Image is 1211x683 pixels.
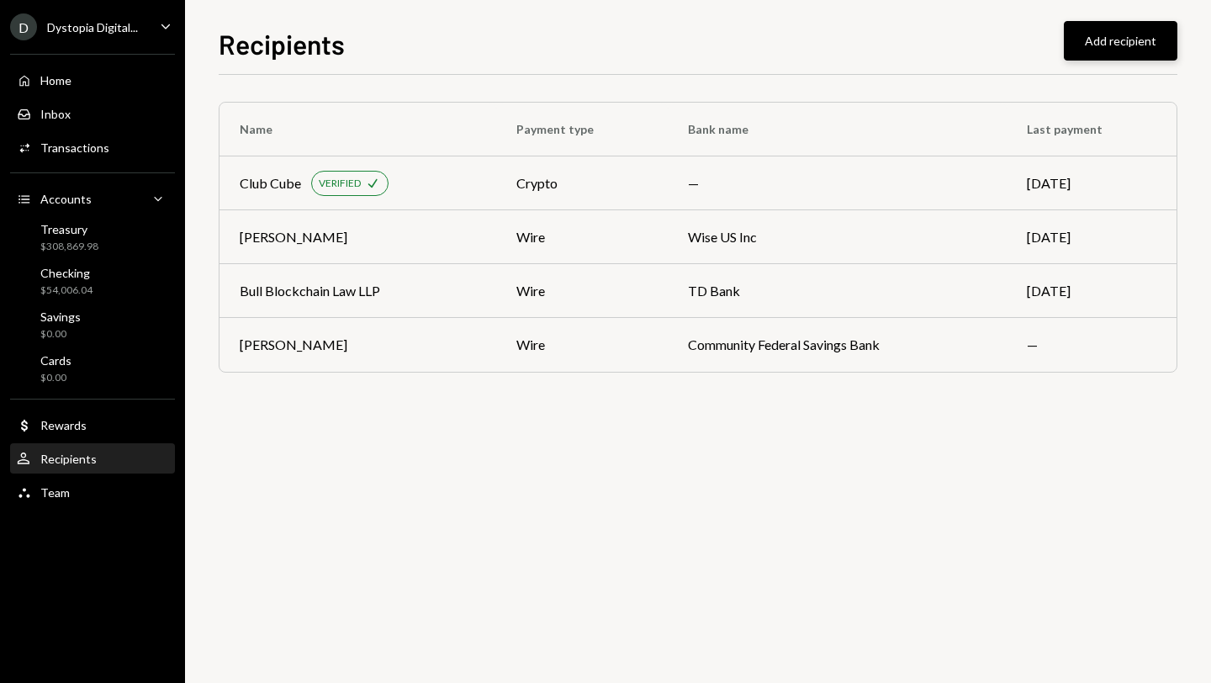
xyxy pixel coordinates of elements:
[10,348,175,389] a: Cards$0.00
[47,20,138,34] div: Dystopia Digital...
[219,27,345,61] h1: Recipients
[10,132,175,162] a: Transactions
[40,310,81,324] div: Savings
[10,183,175,214] a: Accounts
[40,266,93,280] div: Checking
[496,103,669,156] th: Payment type
[40,140,109,155] div: Transactions
[1007,318,1177,372] td: —
[40,452,97,466] div: Recipients
[1064,21,1177,61] button: Add recipient
[1007,210,1177,264] td: [DATE]
[10,217,175,257] a: Treasury$308,869.98
[10,65,175,95] a: Home
[668,156,1007,210] td: —
[668,103,1007,156] th: Bank name
[1007,103,1177,156] th: Last payment
[40,107,71,121] div: Inbox
[516,281,648,301] div: wire
[10,443,175,474] a: Recipients
[240,173,301,193] div: Club Cube
[40,327,81,341] div: $0.00
[10,13,37,40] div: D
[40,73,71,87] div: Home
[40,485,70,500] div: Team
[668,264,1007,318] td: TD Bank
[10,477,175,507] a: Team
[319,177,361,191] div: VERIFIED
[10,261,175,301] a: Checking$54,006.04
[668,210,1007,264] td: Wise US Inc
[240,335,347,355] div: [PERSON_NAME]
[516,173,648,193] div: crypto
[516,227,648,247] div: wire
[219,103,496,156] th: Name
[10,98,175,129] a: Inbox
[1007,264,1177,318] td: [DATE]
[10,410,175,440] a: Rewards
[516,335,648,355] div: wire
[10,304,175,345] a: Savings$0.00
[240,281,380,301] div: Bull Blockchain Law LLP
[40,353,71,368] div: Cards
[40,222,98,236] div: Treasury
[668,318,1007,372] td: Community Federal Savings Bank
[40,192,92,206] div: Accounts
[40,283,93,298] div: $54,006.04
[240,227,347,247] div: [PERSON_NAME]
[40,371,71,385] div: $0.00
[40,418,87,432] div: Rewards
[1007,156,1177,210] td: [DATE]
[40,240,98,254] div: $308,869.98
